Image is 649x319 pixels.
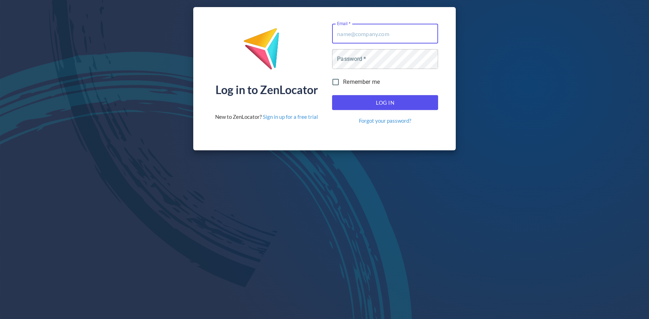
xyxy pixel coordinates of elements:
[243,28,290,75] img: ZenLocator
[332,95,438,110] button: Log In
[216,84,318,95] div: Log in to ZenLocator
[263,114,318,120] a: Sign in up for a free trial
[332,24,438,43] input: name@company.com
[215,113,318,121] div: New to ZenLocator?
[343,78,380,86] span: Remember me
[340,98,430,107] span: Log In
[359,117,411,124] a: Forgot your password?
